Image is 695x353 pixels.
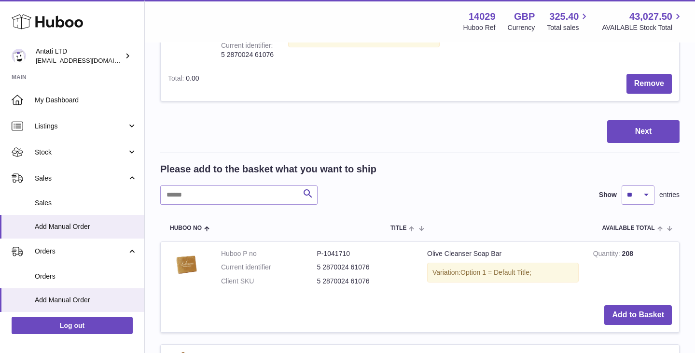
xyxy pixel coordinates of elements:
[317,249,413,258] dd: P-1041710
[35,296,137,305] span: Add Manual Order
[460,268,531,276] span: Option 1 = Default Title;
[317,263,413,272] dd: 5 2870024 61076
[427,263,579,282] div: Variation:
[586,242,679,298] td: 208
[547,23,590,32] span: Total sales
[186,74,199,82] span: 0.00
[607,120,680,143] button: Next
[168,74,186,85] label: Total
[629,10,672,23] span: 43,027.50
[35,272,137,281] span: Orders
[469,10,496,23] strong: 14029
[317,277,413,286] dd: 5 2870024 61076
[221,249,317,258] dt: Huboo P no
[170,225,202,231] span: Huboo no
[390,225,406,231] span: Title
[221,50,274,59] div: 5 2870024 61076
[604,305,672,325] button: Add to Basket
[160,163,376,176] h2: Please add to the basket what you want to ship
[35,148,127,157] span: Stock
[420,242,586,298] td: Olive Cleanser Soap Bar
[659,190,680,199] span: entries
[35,222,137,231] span: Add Manual Order
[35,122,127,131] span: Listings
[221,42,273,52] div: Current identifier
[602,225,655,231] span: AVAILABLE Total
[514,10,535,23] strong: GBP
[36,47,123,65] div: Antati LTD
[593,250,622,260] strong: Quantity
[599,190,617,199] label: Show
[547,10,590,32] a: 325.40 Total sales
[221,263,317,272] dt: Current identifier
[35,96,137,105] span: My Dashboard
[35,198,137,208] span: Sales
[508,23,535,32] div: Currency
[602,10,683,32] a: 43,027.50 AVAILABLE Stock Total
[168,249,207,281] img: Olive Cleanser Soap Bar
[35,174,127,183] span: Sales
[35,247,127,256] span: Orders
[602,23,683,32] span: AVAILABLE Stock Total
[36,56,142,64] span: [EMAIL_ADDRESS][DOMAIN_NAME]
[221,277,317,286] dt: Client SKU
[626,74,672,94] button: Remove
[12,49,26,63] img: toufic@antatiskin.com
[12,317,133,334] a: Log out
[463,23,496,32] div: Huboo Ref
[549,10,579,23] span: 325.40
